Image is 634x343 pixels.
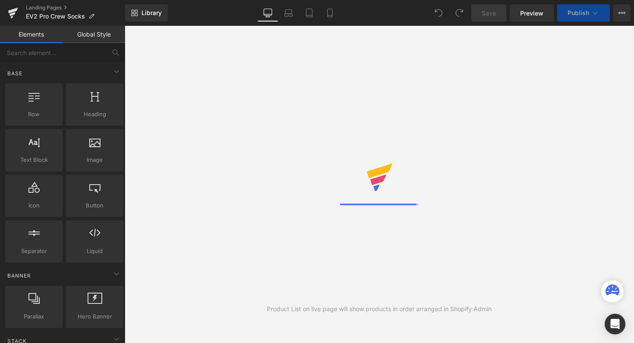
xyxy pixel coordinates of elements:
a: Mobile [320,4,340,22]
a: Global Style [63,26,125,43]
span: Heading [69,110,121,119]
span: Hero Banner [69,312,121,321]
span: Button [69,201,121,210]
a: New Library [125,4,168,22]
span: Text Block [8,155,60,164]
a: Laptop [278,4,299,22]
button: Publish [557,4,610,22]
span: Row [8,110,60,119]
a: Desktop [257,4,278,22]
span: Save [482,9,496,18]
span: Library [141,9,162,17]
span: Base [6,69,23,77]
a: Tablet [299,4,320,22]
span: Preview [520,9,543,18]
button: Undo [430,4,447,22]
span: EV2 Pro Crew Socks [26,13,85,20]
span: Icon [8,201,60,210]
span: Parallax [8,312,60,321]
a: Landing Pages [26,4,125,11]
span: Separator [8,247,60,256]
button: Redo [451,4,468,22]
div: Product List on live page will show products in order arranged in Shopify Admin [267,304,492,314]
a: Preview [510,4,554,22]
button: More [613,4,631,22]
div: Open Intercom Messenger [605,314,625,334]
span: Liquid [69,247,121,256]
span: Image [69,155,121,164]
span: Publish [568,9,589,16]
span: Banner [6,272,32,280]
